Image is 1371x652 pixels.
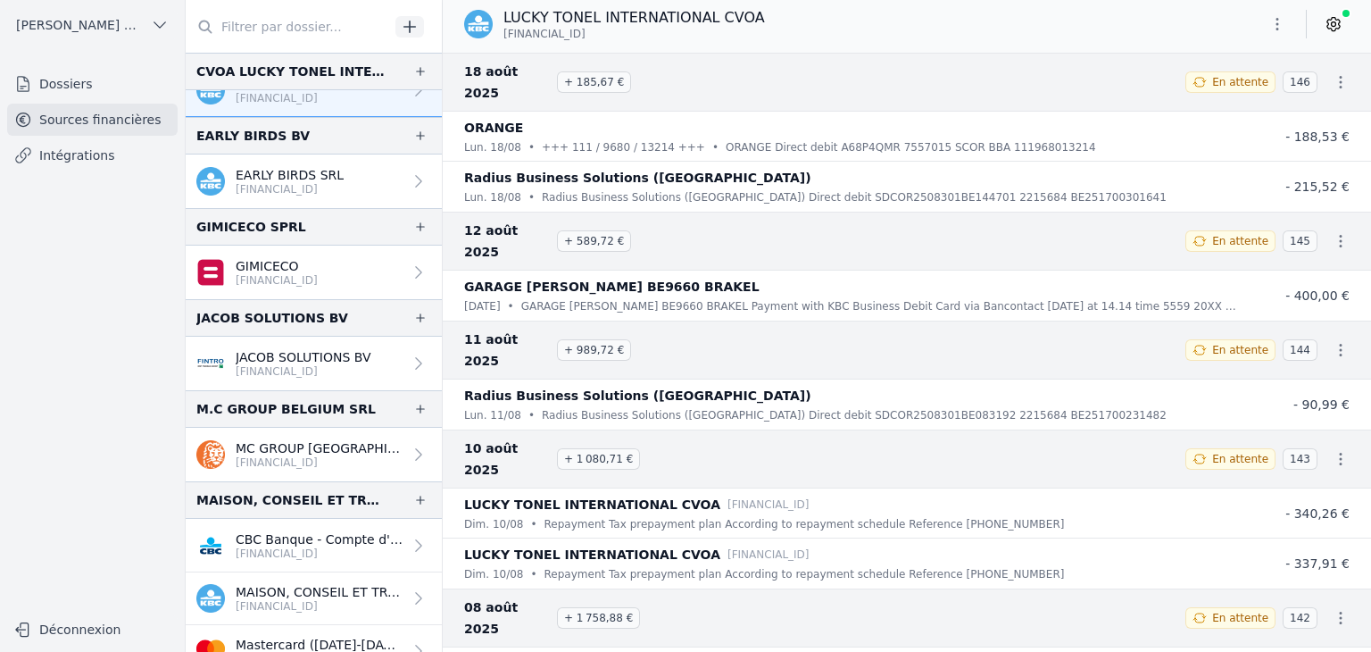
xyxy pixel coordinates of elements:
span: - 337,91 € [1285,556,1350,571]
div: EARLY BIRDS BV [196,125,310,146]
img: kbc.png [464,10,493,38]
input: Filtrer par dossier... [186,11,389,43]
span: 142 [1283,607,1317,629]
a: LUCKY TONEL INTERNATIONAL CVOA [FINANCIAL_ID] [186,64,442,117]
span: 144 [1283,339,1317,361]
p: LUCKY TONEL INTERNATIONAL CVOA [464,494,720,515]
button: [PERSON_NAME] ET PARTNERS SRL [7,11,178,39]
span: + 1 758,88 € [557,607,640,629]
span: - 215,52 € [1285,180,1350,194]
img: CBC_CREGBEBB.png [196,531,225,560]
p: lun. 11/08 [464,406,521,424]
span: En attente [1212,234,1268,248]
span: En attente [1212,452,1268,466]
img: belfius.png [196,258,225,287]
p: CBC Banque - Compte d'épargne [236,531,403,548]
span: + 185,67 € [557,71,631,93]
div: • [528,188,535,206]
div: • [530,565,536,583]
p: MAISON, CONSEIL ET TRAVAUX SRL [236,583,403,601]
p: Radius Business Solutions ([GEOGRAPHIC_DATA]) Direct debit SDCOR2508301BE144701 2215684 BE2517003... [542,188,1167,206]
span: 12 août 2025 [464,220,550,263]
p: Repayment Tax prepayment plan According to repayment schedule Reference [PHONE_NUMBER] [544,565,1065,583]
a: Sources financières [7,104,178,136]
img: ing.png [196,440,225,469]
span: En attente [1212,75,1268,89]
span: + 589,72 € [557,230,631,252]
p: [FINANCIAL_ID] [236,182,344,196]
p: [FINANCIAL_ID] [727,546,810,564]
div: GIMICECO SPRL [196,216,306,238]
p: ORANGE Direct debit A68P4QMR 7557015 SCOR BBA 111968013214 [726,138,1096,156]
p: LUCKY TONEL INTERNATIONAL CVOA [503,7,765,29]
div: • [528,406,535,424]
img: FINTRO_BE_BUSINESS_GEBABEBB.png [196,349,225,378]
p: GARAGE [PERSON_NAME] BE9660 BRAKEL [464,276,760,297]
p: [FINANCIAL_ID] [236,547,403,561]
p: JACOB SOLUTIONS BV [236,348,371,366]
p: Radius Business Solutions ([GEOGRAPHIC_DATA]) [464,385,811,406]
a: GIMICECO [FINANCIAL_ID] [186,246,442,299]
a: EARLY BIRDS SRL [FINANCIAL_ID] [186,155,442,208]
p: [FINANCIAL_ID] [236,456,403,470]
span: En attente [1212,611,1268,625]
div: MAISON, CONSEIL ET TRAVAUX SRL [196,489,385,511]
span: 10 août 2025 [464,438,550,481]
p: lun. 18/08 [464,138,521,156]
div: • [530,515,536,533]
span: 08 août 2025 [464,597,550,639]
p: EARLY BIRDS SRL [236,166,344,184]
a: JACOB SOLUTIONS BV [FINANCIAL_ID] [186,337,442,390]
span: 143 [1283,448,1317,470]
p: [DATE] [464,297,501,315]
div: • [508,297,514,315]
p: GIMICECO [236,257,318,275]
div: M.C GROUP BELGIUM SRL [196,398,376,420]
span: - 90,99 € [1293,397,1350,412]
p: ORANGE [464,117,523,138]
span: + 989,72 € [557,339,631,361]
p: Radius Business Solutions ([GEOGRAPHIC_DATA]) Direct debit SDCOR2508301BE083192 2215684 BE2517002... [542,406,1167,424]
p: dim. 10/08 [464,565,523,583]
p: dim. 10/08 [464,515,523,533]
span: - 400,00 € [1285,288,1350,303]
span: 11 août 2025 [464,329,550,372]
p: +++ 111 / 9680 / 13214 +++ [542,138,705,156]
span: 146 [1283,71,1317,93]
span: 18 août 2025 [464,61,550,104]
a: Intégrations [7,139,178,171]
p: [FINANCIAL_ID] [727,496,810,514]
span: 145 [1283,230,1317,252]
img: kbc.png [196,584,225,613]
span: [FINANCIAL_ID] [503,27,586,41]
a: MC GROUP [GEOGRAPHIC_DATA] SRL [FINANCIAL_ID] [186,428,442,481]
p: LUCKY TONEL INTERNATIONAL CVOA [464,544,720,565]
div: CVOA LUCKY TONEL INTERNATIONAL [196,61,385,82]
p: MC GROUP [GEOGRAPHIC_DATA] SRL [236,439,403,457]
div: • [712,138,719,156]
span: En attente [1212,343,1268,357]
span: + 1 080,71 € [557,448,640,470]
a: CBC Banque - Compte d'épargne [FINANCIAL_ID] [186,519,442,573]
p: [FINANCIAL_ID] [236,364,371,379]
p: Repayment Tax prepayment plan According to repayment schedule Reference [PHONE_NUMBER] [544,515,1065,533]
p: [FINANCIAL_ID] [236,599,403,614]
p: [FINANCIAL_ID] [236,273,318,288]
p: [FINANCIAL_ID] [236,91,403,105]
button: Déconnexion [7,615,178,644]
img: kbc.png [196,167,225,196]
p: Radius Business Solutions ([GEOGRAPHIC_DATA]) [464,167,811,188]
p: GARAGE [PERSON_NAME] BE9660 BRAKEL Payment with KBC Business Debit Card via Bancontact [DATE] at ... [521,297,1242,315]
span: - 188,53 € [1285,130,1350,144]
a: Dossiers [7,68,178,100]
a: MAISON, CONSEIL ET TRAVAUX SRL [FINANCIAL_ID] [186,573,442,625]
div: • [528,138,535,156]
div: JACOB SOLUTIONS BV [196,307,348,329]
span: - 340,26 € [1285,506,1350,521]
p: lun. 18/08 [464,188,521,206]
span: [PERSON_NAME] ET PARTNERS SRL [16,16,144,34]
